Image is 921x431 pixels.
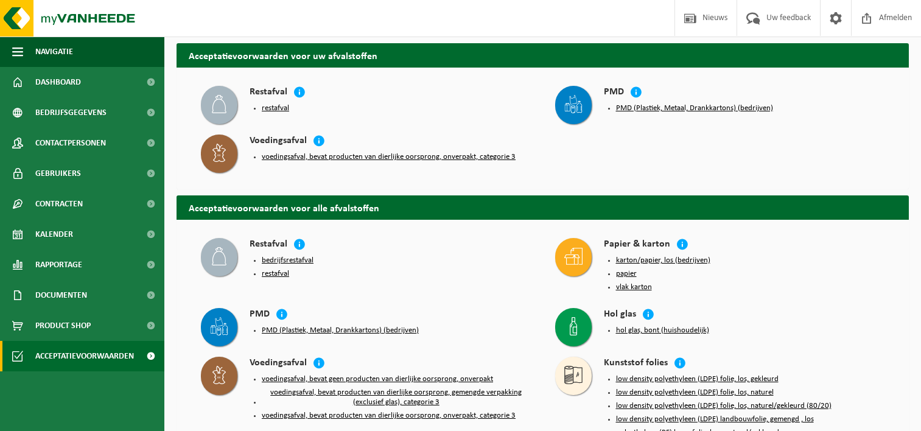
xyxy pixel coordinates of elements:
span: Bedrijfsgegevens [35,97,107,128]
button: PMD (Plastiek, Metaal, Drankkartons) (bedrijven) [262,326,419,335]
button: restafval [262,269,289,279]
button: voedingsafval, bevat geen producten van dierlijke oorsprong, onverpakt [262,374,493,384]
h4: Restafval [250,238,287,252]
h4: Voedingsafval [250,135,307,149]
span: Navigatie [35,37,73,67]
h4: PMD [250,308,270,322]
button: hol glas, bont (huishoudelijk) [616,326,709,335]
button: voedingsafval, bevat producten van dierlijke oorsprong, gemengde verpakking (exclusief glas), cat... [262,388,531,407]
span: Rapportage [35,250,82,280]
h4: Hol glas [604,308,636,322]
button: low density polyethyleen (LDPE) folie, los, naturel/gekleurd (80/20) [616,401,832,411]
button: voedingsafval, bevat producten van dierlijke oorsprong, onverpakt, categorie 3 [262,411,516,421]
span: Documenten [35,280,87,310]
button: voedingsafval, bevat producten van dierlijke oorsprong, onverpakt, categorie 3 [262,152,516,162]
button: PMD (Plastiek, Metaal, Drankkartons) (bedrijven) [616,103,773,113]
button: low density polyethyleen (LDPE) landbouwfolie, gemengd , los [616,415,814,424]
button: bedrijfsrestafval [262,256,313,265]
span: Product Shop [35,310,91,341]
h4: Kunststof folies [604,357,668,371]
span: Kalender [35,219,73,250]
h4: Papier & karton [604,238,670,252]
h4: PMD [604,86,624,100]
button: papier [616,269,637,279]
h4: Restafval [250,86,287,100]
button: karton/papier, los (bedrijven) [616,256,710,265]
button: low density polyethyleen (LDPE) folie, los, naturel [616,388,774,398]
button: vlak karton [616,282,652,292]
h2: Acceptatievoorwaarden voor uw afvalstoffen [177,43,909,67]
span: Contracten [35,189,83,219]
span: Acceptatievoorwaarden [35,341,134,371]
button: low density polyethyleen (LDPE) folie, los, gekleurd [616,374,779,384]
span: Gebruikers [35,158,81,189]
span: Contactpersonen [35,128,106,158]
span: Dashboard [35,67,81,97]
button: restafval [262,103,289,113]
h2: Acceptatievoorwaarden voor alle afvalstoffen [177,195,909,219]
h4: Voedingsafval [250,357,307,371]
